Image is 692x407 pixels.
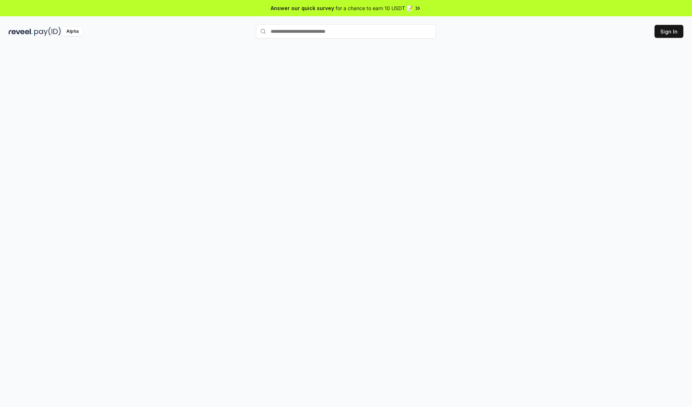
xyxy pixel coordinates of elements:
div: Alpha [62,27,83,36]
span: Answer our quick survey [271,4,334,12]
img: pay_id [34,27,61,36]
button: Sign In [655,25,683,38]
span: for a chance to earn 10 USDT 📝 [336,4,413,12]
img: reveel_dark [9,27,33,36]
